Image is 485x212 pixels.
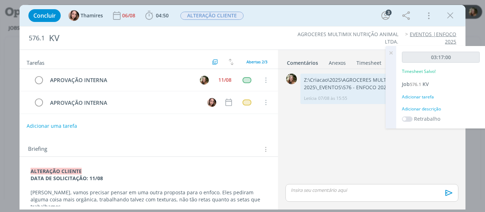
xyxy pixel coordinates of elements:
[329,59,346,67] div: Anexos
[318,95,347,102] span: 07/08 às 15:55
[207,98,216,107] img: T
[410,81,421,87] span: 576.1
[28,145,47,154] span: Briefing
[81,13,103,18] span: Thamires
[33,13,56,18] span: Concluir
[47,76,194,85] div: APROVAÇÃO INTERNA
[180,11,244,20] button: ALTERAÇÃO CLIENTE
[218,78,231,82] div: 11/08
[31,175,103,182] strong: DATA DE SOLICITAÇÃO: 11/08
[29,34,45,42] span: 576.1
[386,10,392,16] div: 3
[402,81,429,87] a: Job576.1KV
[26,120,77,132] button: Adicionar uma tarefa
[229,59,234,65] img: arrow-down-up.svg
[246,59,267,64] span: Abertas 2/3
[27,58,44,66] span: Tarefas
[402,106,480,112] div: Adicionar descrição
[28,9,61,22] button: Concluir
[356,56,382,67] a: Timesheet
[286,74,297,84] img: L
[180,12,244,20] span: ALTERAÇÃO CLIENTE
[304,95,317,102] p: Letícia
[69,10,79,21] img: T
[20,5,466,210] div: dialog
[402,68,436,75] p: Timesheet Salvo!
[143,10,170,21] button: 04:50
[298,31,398,45] a: AGROCERES MULTIMIX NUTRIÇÃO ANIMAL LTDA.
[122,13,137,18] div: 06/08
[402,94,480,100] div: Adicionar tarefa
[199,75,209,85] button: L
[46,29,275,47] div: KV
[206,97,217,108] button: T
[156,12,169,19] span: 04:50
[31,168,82,174] strong: ALTERAÇÃO CLIENTE
[410,31,456,45] a: EVENTOS |ENFOCO 2025
[414,115,440,122] label: Retrabalho
[69,10,103,21] button: TThamires
[31,189,267,210] p: [PERSON_NAME], vamos precisar pensar em uma outra proposta para o enfoco. Eles pediram alguma coi...
[287,56,318,67] a: Comentários
[423,81,429,87] span: KV
[200,76,209,85] img: L
[304,76,454,91] p: Z:\Criacao\2025\AGROCERES MULTIMIX\CRIAÇÃO 2025\_EVENTOS\576 - ENFOCO 2025\KV\Baixas
[47,98,201,107] div: APROVAÇÃO INTERNA
[380,10,391,21] button: 3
